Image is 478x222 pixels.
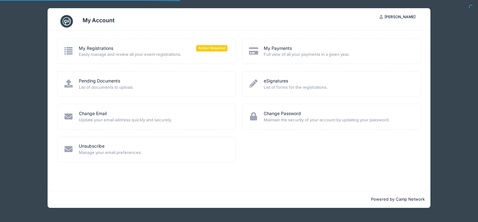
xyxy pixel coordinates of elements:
[196,45,227,51] span: Action Required
[79,143,104,150] a: Unsubscribe
[264,117,412,123] span: Maintain the security of your account by updating your password.
[384,14,415,19] span: [PERSON_NAME]
[264,51,412,58] span: Full view of all your payments in a given year.
[264,84,412,91] span: List of forms for the registrations.
[83,17,114,24] h3: My Account
[79,110,107,117] a: Change Email
[264,110,301,117] a: Change Password
[60,15,73,28] img: CampNetwork
[374,12,421,22] button: [PERSON_NAME]
[264,45,292,52] a: My Payments
[79,117,227,123] span: Update your email address quickly and securely.
[79,51,227,58] span: Easily manage and review all your event registrations.
[79,78,120,84] a: Pending Documents
[79,84,227,91] span: List of documents to upload.
[79,45,113,52] a: My Registrations
[79,150,227,156] span: Manage your email preferences.
[53,196,425,203] p: Powered by Camp Network
[264,78,288,84] a: eSignatures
